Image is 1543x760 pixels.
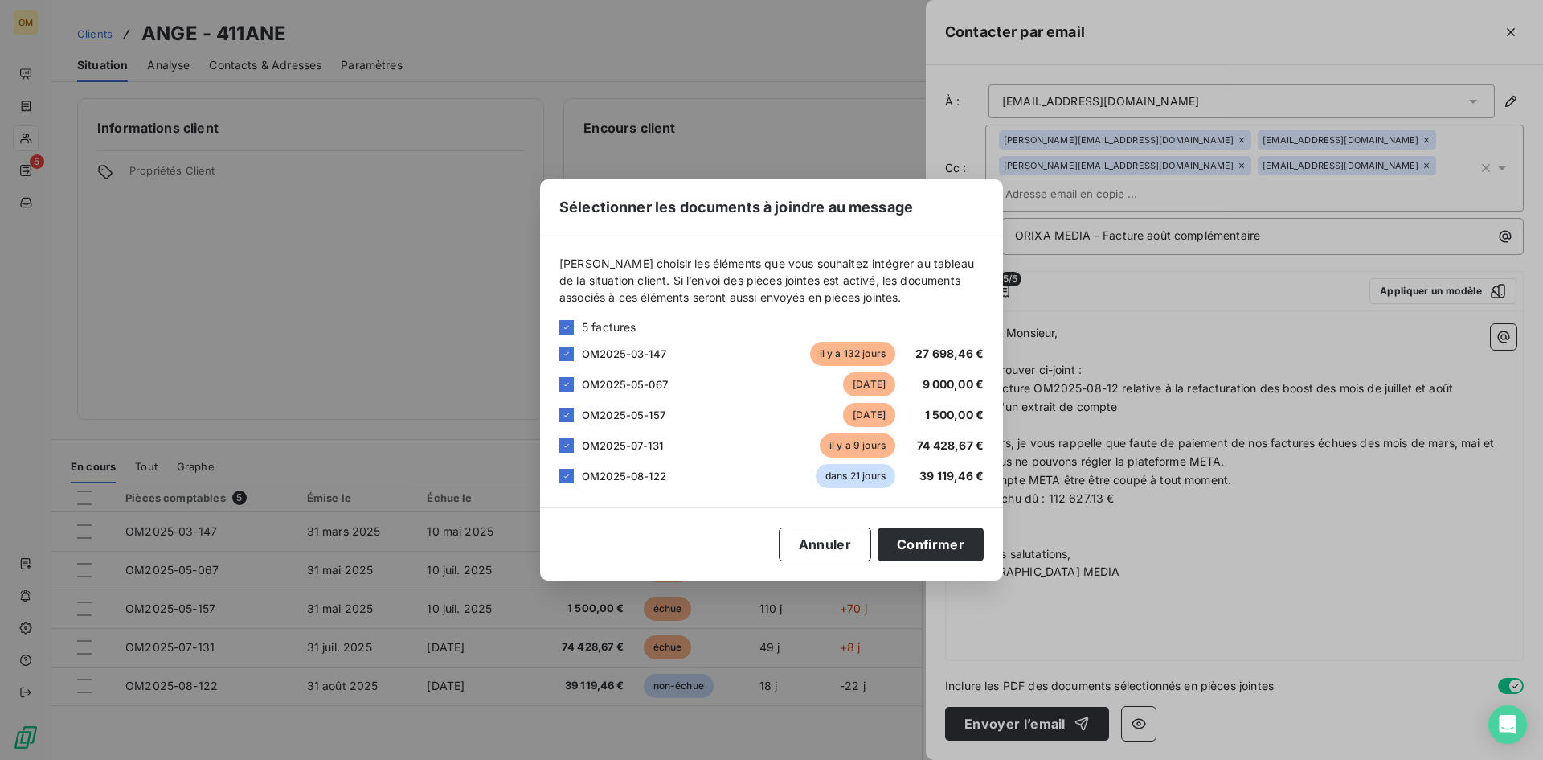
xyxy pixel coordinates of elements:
[582,439,663,452] span: OM2025-07-131
[1488,705,1527,744] div: Open Intercom Messenger
[843,403,895,427] span: [DATE]
[878,528,984,561] button: Confirmer
[582,318,636,335] span: 5 factures
[925,408,984,421] span: 1 500,00 €
[779,528,871,561] button: Annuler
[917,438,984,452] span: 74 428,67 €
[582,378,668,391] span: OM2025-05-067
[810,342,895,366] span: il y a 132 jours
[820,433,895,458] span: il y a 9 jours
[919,469,984,483] span: 39 119,46 €
[582,409,665,421] span: OM2025-05-157
[816,464,895,488] span: dans 21 jours
[923,377,984,391] span: 9 000,00 €
[915,347,984,360] span: 27 698,46 €
[559,255,984,306] span: [PERSON_NAME] choisir les éléments que vous souhaitez intégrer au tableau de la situation client....
[559,196,913,218] span: Sélectionner les documents à joindre au message
[582,470,666,483] span: OM2025-08-122
[843,372,895,396] span: [DATE]
[582,347,666,360] span: OM2025-03-147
